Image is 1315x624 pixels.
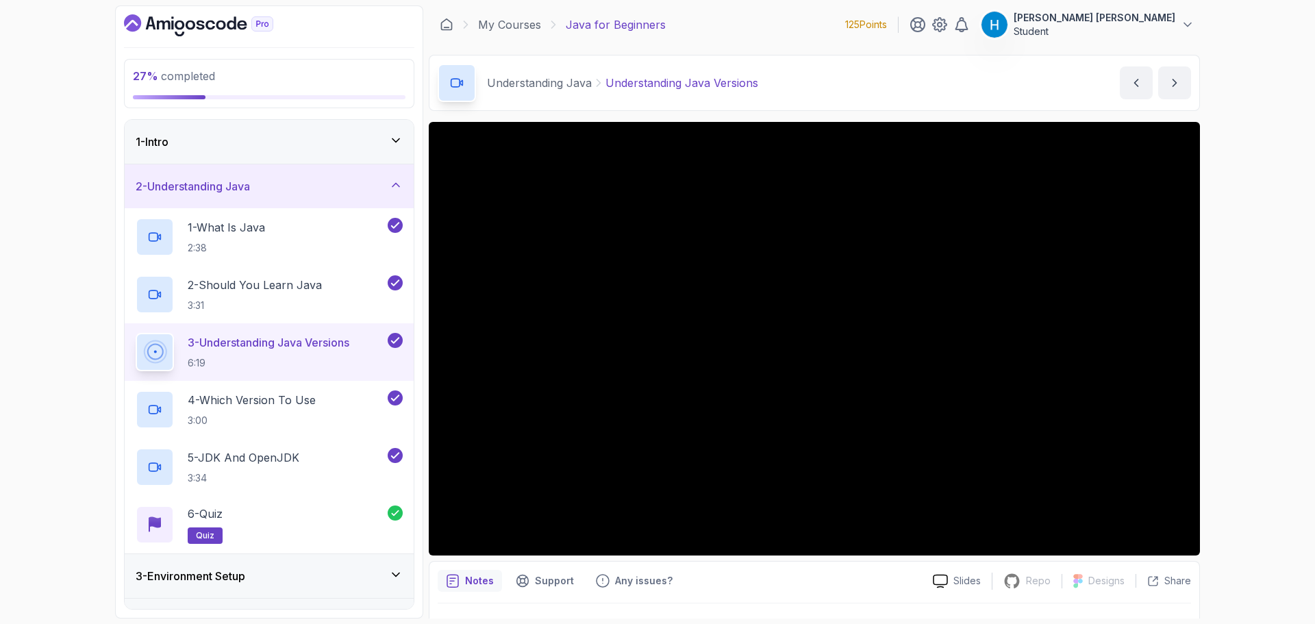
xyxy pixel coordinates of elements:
p: 2 - Should You Learn Java [188,277,322,293]
button: notes button [438,570,502,592]
p: 125 Points [845,18,887,32]
button: previous content [1120,66,1153,99]
button: 1-Intro [125,120,414,164]
p: Student [1014,25,1175,38]
button: next content [1158,66,1191,99]
button: Share [1136,574,1191,588]
p: 6:19 [188,356,349,370]
h3: 1 - Intro [136,134,168,150]
a: Dashboard [440,18,453,32]
button: 2-Understanding Java [125,164,414,208]
p: 2:38 [188,241,265,255]
p: Support [535,574,574,588]
h3: 3 - Environment Setup [136,568,245,584]
iframe: 3 - Understanding Java Versions [429,122,1200,556]
p: 1 - What Is Java [188,219,265,236]
button: Feedback button [588,570,681,592]
p: 3:31 [188,299,322,312]
span: 27 % [133,69,158,83]
button: 5-JDK And OpenJDK3:34 [136,448,403,486]
button: 3-Understanding Java Versions6:19 [136,333,403,371]
p: 3:00 [188,414,316,427]
p: 5 - JDK And OpenJDK [188,449,299,466]
span: completed [133,69,215,83]
p: 3:34 [188,471,299,485]
p: [PERSON_NAME] [PERSON_NAME] [1014,11,1175,25]
button: 1-What Is Java2:38 [136,218,403,256]
iframe: chat widget [1230,538,1315,603]
button: 2-Should You Learn Java3:31 [136,275,403,314]
p: 4 - Which Version To Use [188,392,316,408]
p: Understanding Java [487,75,592,91]
button: 4-Which Version To Use3:00 [136,390,403,429]
p: Designs [1088,574,1125,588]
p: Understanding Java Versions [605,75,758,91]
p: Slides [953,574,981,588]
p: Notes [465,574,494,588]
button: 3-Environment Setup [125,554,414,598]
p: 3 - Understanding Java Versions [188,334,349,351]
h3: 2 - Understanding Java [136,178,250,195]
button: 6-Quizquiz [136,506,403,544]
span: quiz [196,530,214,541]
img: user profile image [981,12,1007,38]
p: Any issues? [615,574,673,588]
p: Share [1164,574,1191,588]
a: Dashboard [124,14,305,36]
p: Java for Beginners [566,16,666,33]
a: Slides [922,574,992,588]
button: user profile image[PERSON_NAME] [PERSON_NAME]Student [981,11,1194,38]
p: Repo [1026,574,1051,588]
a: My Courses [478,16,541,33]
button: Support button [508,570,582,592]
p: 6 - Quiz [188,506,223,522]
